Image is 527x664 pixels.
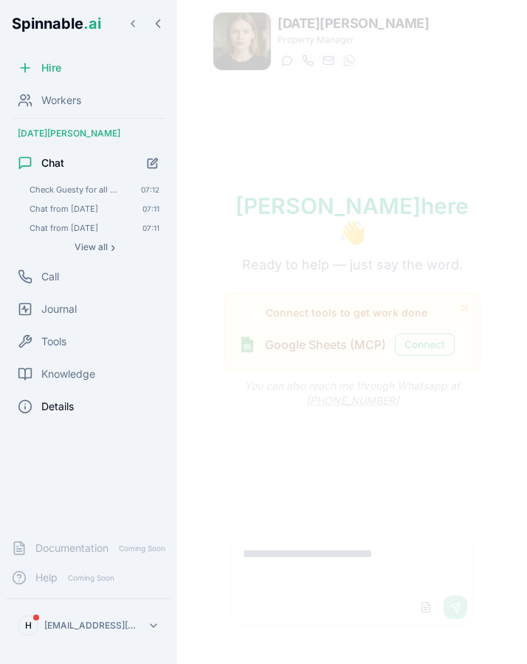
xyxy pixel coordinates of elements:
[142,204,159,214] span: 07:11
[41,93,81,108] span: Workers
[44,620,142,632] p: [EMAIL_ADDRESS][DOMAIN_NAME]
[41,156,64,170] span: Chat
[41,302,77,317] span: Journal
[63,571,119,585] span: Coming Soon
[41,399,74,414] span: Details
[30,204,122,214] span: Chat from 09/10/2025
[12,15,101,32] span: Spinnable
[83,15,101,32] span: .ai
[142,223,159,233] span: 07:11
[111,241,115,253] span: ›
[12,611,165,640] button: H[EMAIL_ADDRESS][DOMAIN_NAME]
[35,570,58,585] span: Help
[35,541,108,556] span: Documentation
[140,151,165,176] button: Start new chat
[114,542,170,556] span: Coming Soon
[6,122,171,145] div: [DATE][PERSON_NAME]
[41,367,95,381] span: Knowledge
[25,620,32,632] span: H
[41,334,66,349] span: Tools
[41,269,59,284] span: Call
[151,16,165,31] button: Close sidebar
[121,12,145,35] button: Collapse sidebar
[75,241,108,253] span: View all
[30,184,120,195] span: Check Guesty for all guest conversations and messages from the last 12 hours. Answer any unanswer...
[30,223,122,233] span: Chat from 09/10/2025
[41,60,61,75] span: Hire
[24,238,165,256] button: Show all conversations
[141,184,159,195] span: 07:12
